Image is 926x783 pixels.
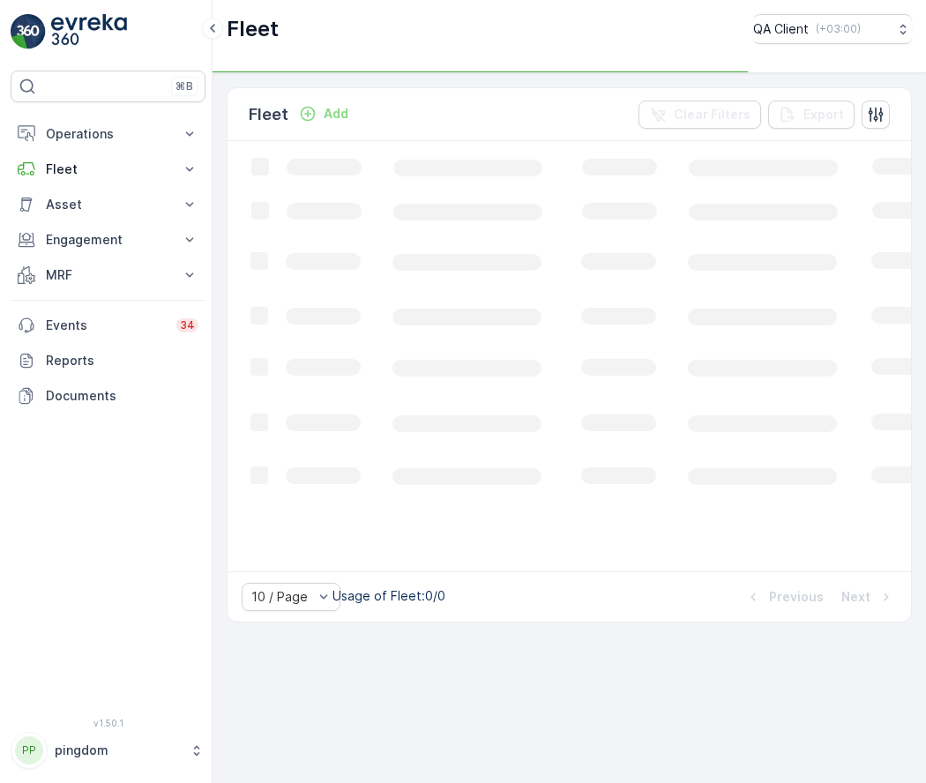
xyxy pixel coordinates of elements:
[15,736,43,764] div: PP
[11,14,46,49] img: logo
[51,14,127,49] img: logo_light-DOdMpM7g.png
[46,266,170,284] p: MRF
[46,317,166,334] p: Events
[11,116,205,152] button: Operations
[11,222,205,257] button: Engagement
[841,588,870,606] p: Next
[768,101,855,129] button: Export
[753,14,912,44] button: QA Client(+03:00)
[11,343,205,378] a: Reports
[55,742,181,759] p: pingdom
[46,196,170,213] p: Asset
[46,160,170,178] p: Fleet
[753,20,809,38] p: QA Client
[46,125,170,143] p: Operations
[674,106,751,123] p: Clear Filters
[11,187,205,222] button: Asset
[11,152,205,187] button: Fleet
[332,587,445,605] p: Usage of Fleet : 0/0
[324,105,348,123] p: Add
[175,79,193,93] p: ⌘B
[46,387,198,405] p: Documents
[743,586,825,608] button: Previous
[840,586,897,608] button: Next
[11,378,205,414] a: Documents
[227,15,279,43] p: Fleet
[180,318,195,332] p: 34
[292,103,355,124] button: Add
[46,352,198,369] p: Reports
[11,732,205,769] button: PPpingdom
[638,101,761,129] button: Clear Filters
[769,588,824,606] p: Previous
[11,718,205,728] span: v 1.50.1
[803,106,844,123] p: Export
[11,257,205,293] button: MRF
[11,308,205,343] a: Events34
[46,231,170,249] p: Engagement
[816,22,861,36] p: ( +03:00 )
[249,102,288,127] p: Fleet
